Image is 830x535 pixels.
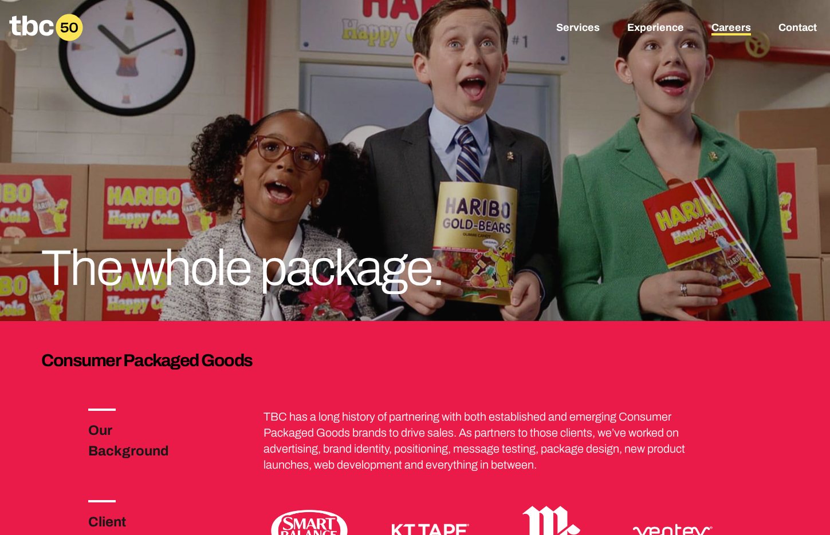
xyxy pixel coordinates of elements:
h1: The whole package. [41,243,481,294]
p: TBC has a long history of partnering with both established and emerging Consumer Packaged Goods b... [263,409,719,473]
a: Homepage [9,14,83,41]
a: Services [556,22,600,35]
h3: Consumer Packaged Goods [41,348,788,372]
a: Careers [711,22,751,35]
h3: Our Background [88,420,198,461]
a: Contact [778,22,817,35]
a: Experience [627,22,684,35]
